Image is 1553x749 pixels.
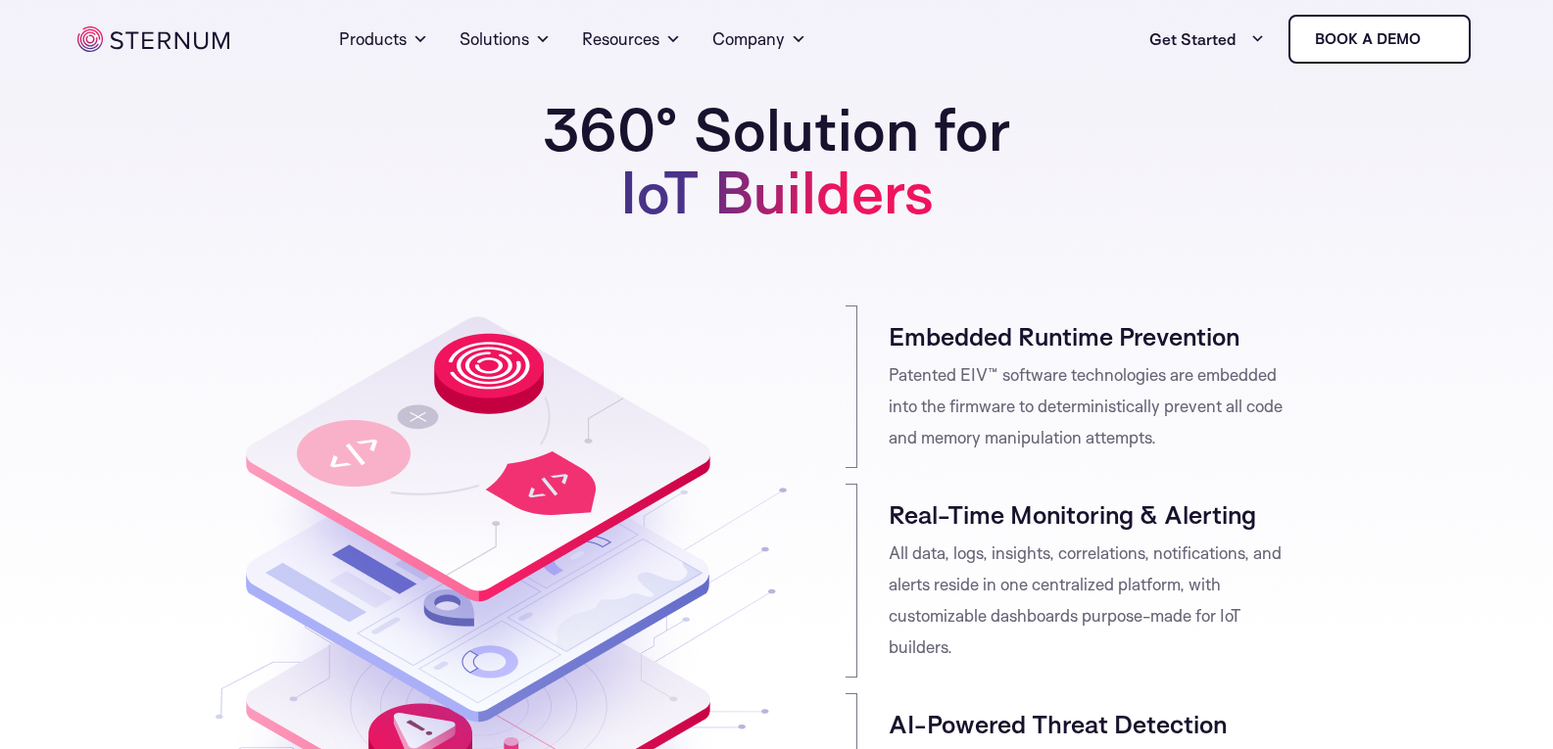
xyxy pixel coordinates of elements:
img: sternum iot [1429,31,1444,47]
a: Book a demo [1288,15,1471,64]
img: sternum iot [77,26,229,52]
p: Patented EIV™ software technologies are embedded into the firmware to deterministically prevent a... [889,359,1286,453]
a: Products [339,4,428,74]
h1: 360° Solution for [434,98,1120,223]
h4: Embedded Runtime Prevention [889,320,1286,351]
a: Company [712,4,806,74]
a: Resources [582,4,681,74]
a: Solutions [460,4,551,74]
h4: Real-Time Monitoring & Alerting [889,498,1286,530]
span: IoT Builders [620,155,934,228]
h4: AI-Powered Threat Detection [889,708,1286,739]
a: Get Started [1149,20,1265,59]
p: All data, logs, insights, correlations, notifications, and alerts reside in one centralized platf... [889,538,1286,663]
